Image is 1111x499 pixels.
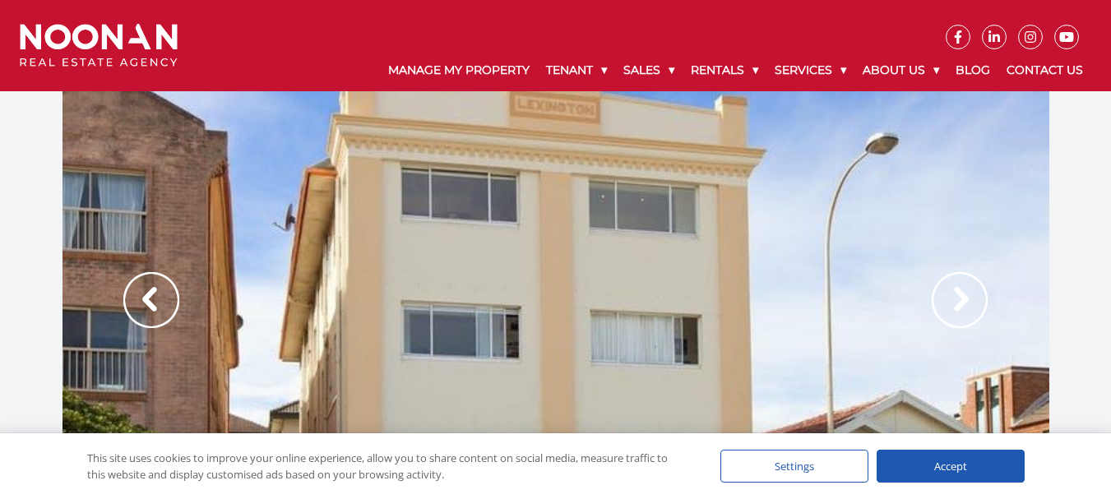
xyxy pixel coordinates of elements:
[877,450,1025,483] div: Accept
[380,49,538,91] a: Manage My Property
[123,272,179,328] img: Arrow slider
[538,49,615,91] a: Tenant
[932,272,988,328] img: Arrow slider
[766,49,854,91] a: Services
[683,49,766,91] a: Rentals
[615,49,683,91] a: Sales
[854,49,947,91] a: About Us
[20,24,178,67] img: Noonan Real Estate Agency
[947,49,998,91] a: Blog
[87,450,687,483] div: This site uses cookies to improve your online experience, allow you to share content on social me...
[720,450,868,483] div: Settings
[998,49,1091,91] a: Contact Us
